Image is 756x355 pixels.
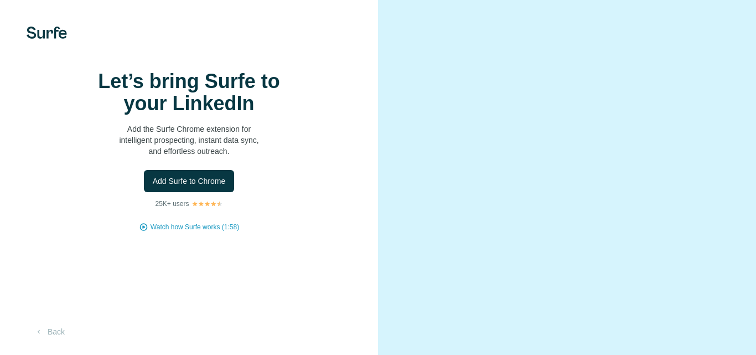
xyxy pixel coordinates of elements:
img: Rating Stars [191,200,223,207]
p: Add the Surfe Chrome extension for intelligent prospecting, instant data sync, and effortless out... [79,124,300,157]
span: Add Surfe to Chrome [153,176,226,187]
img: Surfe's logo [27,27,67,39]
p: 25K+ users [155,199,189,209]
h1: Let’s bring Surfe to your LinkedIn [79,70,300,115]
button: Add Surfe to Chrome [144,170,235,192]
button: Back [27,322,73,342]
button: Watch how Surfe works (1:58) [151,222,239,232]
